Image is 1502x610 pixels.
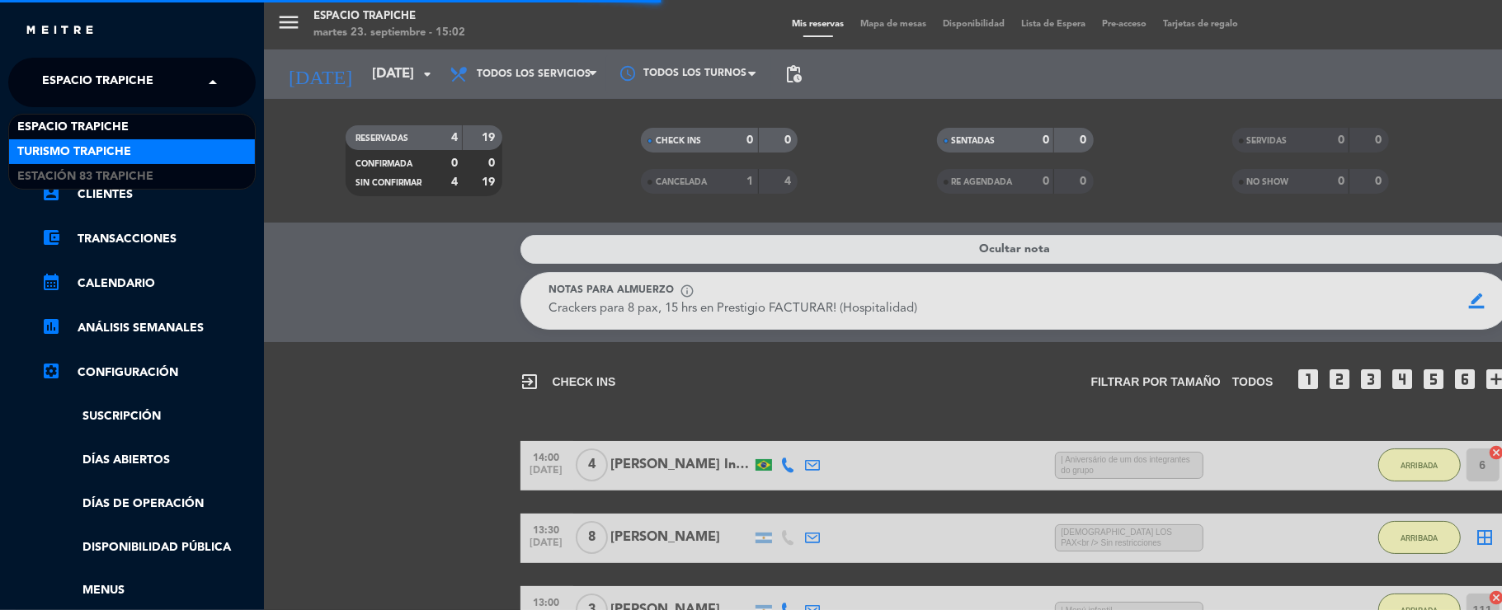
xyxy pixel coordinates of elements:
[41,274,256,293] a: Calendario
[41,185,256,204] a: Clientes
[41,363,256,382] a: Configuración
[17,167,153,186] span: Estación 83 Trapiche
[41,318,256,338] a: ANÁLISIS SEMANALES
[42,65,153,100] span: Espacio Trapiche
[17,118,129,137] span: Espacio Trapiche
[41,451,256,470] a: Días abiertos
[41,361,61,381] i: settings_applications
[41,495,256,514] a: Días de Operación
[17,143,131,162] span: Turismo Trapiche
[41,229,256,249] a: Transacciones
[41,317,61,336] i: assessment
[41,272,61,292] i: calendar_month
[41,581,256,600] a: Menus
[41,228,61,247] i: account_balance_wallet
[25,25,95,37] img: MEITRE
[41,538,256,557] a: Disponibilidad pública
[41,407,256,426] a: Suscripción
[41,183,61,203] i: account_box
